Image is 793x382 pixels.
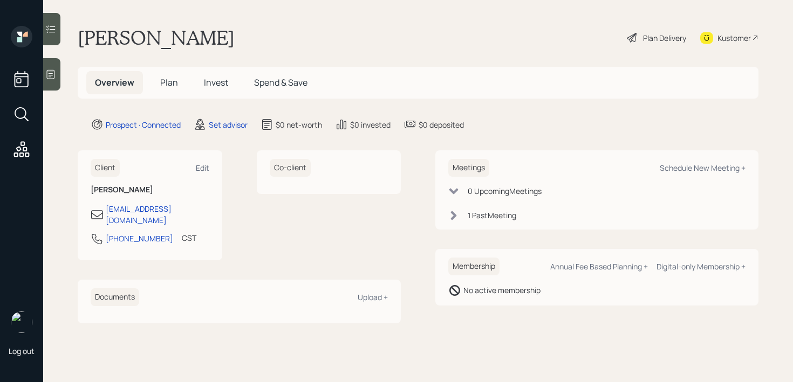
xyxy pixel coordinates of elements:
[95,77,134,88] span: Overview
[550,261,648,272] div: Annual Fee Based Planning +
[182,232,196,244] div: CST
[419,119,464,130] div: $0 deposited
[448,159,489,177] h6: Meetings
[9,346,35,356] div: Log out
[204,77,228,88] span: Invest
[270,159,311,177] h6: Co-client
[78,26,235,50] h1: [PERSON_NAME]
[91,288,139,306] h6: Documents
[448,258,500,275] h6: Membership
[160,77,178,88] span: Plan
[254,77,307,88] span: Spend & Save
[209,119,248,130] div: Set advisor
[468,210,516,221] div: 1 Past Meeting
[106,203,209,226] div: [EMAIL_ADDRESS][DOMAIN_NAME]
[657,261,746,272] div: Digital-only Membership +
[106,233,173,244] div: [PHONE_NUMBER]
[106,119,181,130] div: Prospect · Connected
[468,185,542,197] div: 0 Upcoming Meeting s
[717,32,751,44] div: Kustomer
[91,159,120,177] h6: Client
[350,119,391,130] div: $0 invested
[91,185,209,195] h6: [PERSON_NAME]
[463,284,541,296] div: No active membership
[643,32,686,44] div: Plan Delivery
[276,119,322,130] div: $0 net-worth
[11,311,32,333] img: retirable_logo.png
[196,163,209,173] div: Edit
[358,292,388,302] div: Upload +
[660,163,746,173] div: Schedule New Meeting +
